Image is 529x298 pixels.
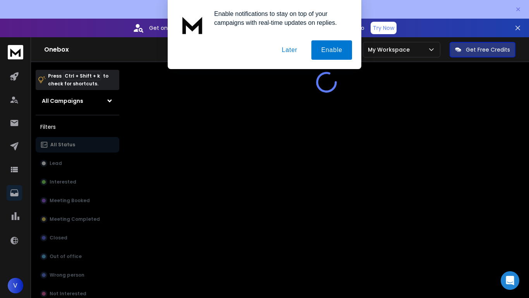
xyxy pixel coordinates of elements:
span: Ctrl + Shift + k [64,71,101,80]
button: All Campaigns [36,93,119,109]
img: notification icon [177,9,208,40]
button: Later [272,40,307,60]
h1: All Campaigns [42,97,83,105]
button: V [8,278,23,293]
div: Enable notifications to stay on top of your campaigns with real-time updates on replies. [208,9,352,27]
h3: Filters [36,121,119,132]
p: Press to check for shortcuts. [48,72,108,88]
div: Open Intercom Messenger [501,271,519,290]
button: Enable [311,40,352,60]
